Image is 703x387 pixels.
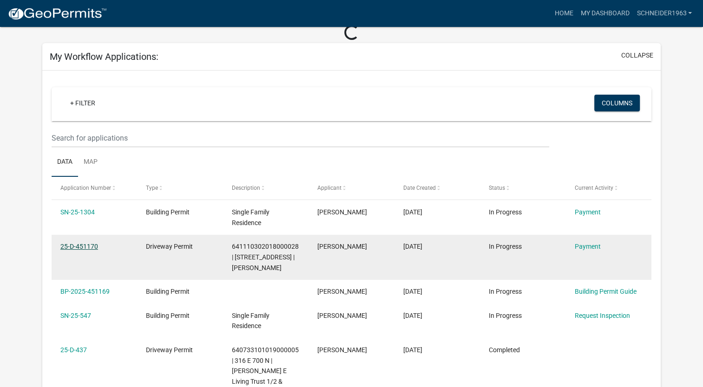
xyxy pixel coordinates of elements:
[394,177,480,199] datatable-header-cell: Date Created
[489,185,505,191] span: Status
[403,346,422,354] span: 03/10/2025
[633,5,696,22] a: schneider1963
[60,185,111,191] span: Application Number
[574,208,600,216] a: Payment
[489,312,522,319] span: In Progress
[60,243,98,250] a: 25-D-451170
[574,312,630,319] a: Request Inspection
[146,346,193,354] span: Driveway Permit
[403,185,436,191] span: Date Created
[60,288,110,295] a: BP-2025-451169
[232,208,269,226] span: Single Family Residence
[317,208,367,216] span: Calvin Schneider
[403,243,422,250] span: 07/17/2025
[60,312,91,319] a: SN-25-547
[52,177,137,199] datatable-header-cell: Application Number
[489,243,522,250] span: In Progress
[317,312,367,319] span: Calvin Schneider
[223,177,309,199] datatable-header-cell: Description
[577,5,633,22] a: My Dashboard
[594,95,640,111] button: Columns
[403,288,422,295] span: 07/17/2025
[232,185,260,191] span: Description
[317,288,367,295] span: Calvin Schneider
[63,95,103,111] a: + Filter
[52,129,549,148] input: Search for applications
[232,312,269,330] span: Single Family Residence
[50,51,158,62] h5: My Workflow Applications:
[146,185,158,191] span: Type
[489,346,520,354] span: Completed
[52,148,78,177] a: Data
[60,346,87,354] a: 25-D-437
[403,208,422,216] span: 07/17/2025
[621,51,653,60] button: collapse
[403,312,422,319] span: 04/22/2025
[574,243,600,250] a: Payment
[489,288,522,295] span: In Progress
[565,177,651,199] datatable-header-cell: Current Activity
[146,288,190,295] span: Building Permit
[146,243,193,250] span: Driveway Permit
[480,177,565,199] datatable-header-cell: Status
[60,208,95,216] a: SN-25-1304
[309,177,394,199] datatable-header-cell: Applicant
[317,346,367,354] span: Calvin Schneider
[232,243,299,271] span: 641110302018000028 | 2485 E Lake Shore Dr | Royster Marc Jr
[489,208,522,216] span: In Progress
[574,288,636,295] a: Building Permit Guide
[146,208,190,216] span: Building Permit
[574,185,613,191] span: Current Activity
[78,148,103,177] a: Map
[146,312,190,319] span: Building Permit
[317,185,342,191] span: Applicant
[551,5,577,22] a: Home
[137,177,223,199] datatable-header-cell: Type
[317,243,367,250] span: Calvin Schneider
